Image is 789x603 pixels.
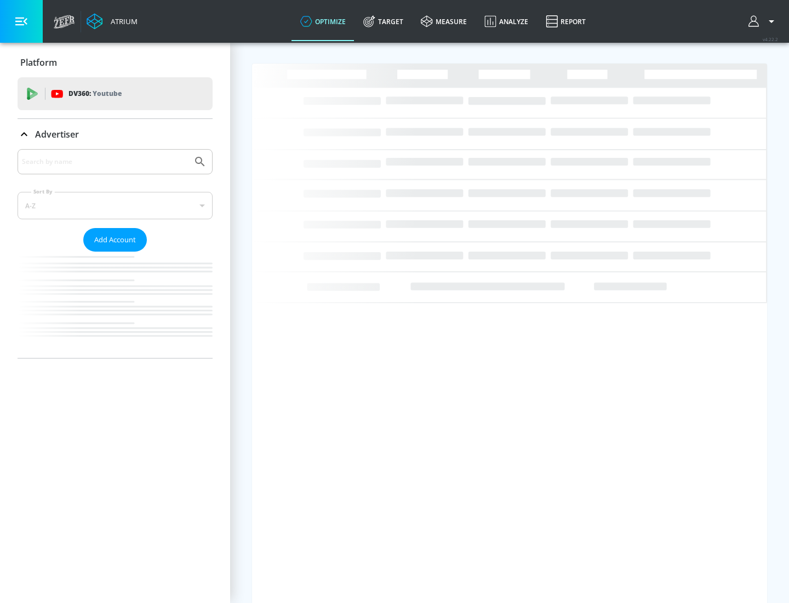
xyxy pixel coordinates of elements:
a: Report [537,2,594,41]
p: Platform [20,56,57,69]
label: Sort By [31,188,55,195]
a: Atrium [87,13,138,30]
p: Advertiser [35,128,79,140]
a: measure [412,2,476,41]
span: v 4.22.2 [763,36,778,42]
a: Target [355,2,412,41]
span: Add Account [94,234,136,246]
div: Advertiser [18,149,213,358]
a: optimize [291,2,355,41]
button: Add Account [83,228,147,252]
nav: list of Advertiser [18,252,213,358]
div: A-Z [18,192,213,219]
p: Youtube [93,88,122,99]
input: Search by name [22,155,188,169]
div: DV360: Youtube [18,77,213,110]
p: DV360: [68,88,122,100]
div: Atrium [106,16,138,26]
div: Platform [18,47,213,78]
a: Analyze [476,2,537,41]
div: Advertiser [18,119,213,150]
